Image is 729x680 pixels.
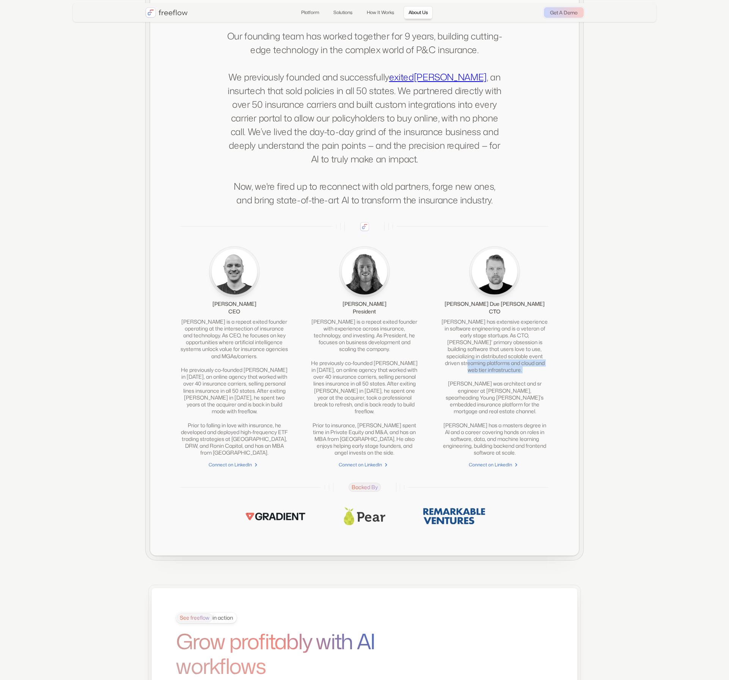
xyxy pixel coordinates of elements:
[176,629,385,678] h1: Grow profitably with AI workflows
[181,461,288,469] a: Connect on LinkedIn
[362,6,399,19] a: How It Works
[328,6,357,19] a: Solutions
[181,318,288,456] div: [PERSON_NAME] is a repeat exited founder operating at the intersection of insurance and technolog...
[441,318,548,456] div: [PERSON_NAME] has extensive experience in software engineering and is a veteran of early stage st...
[209,461,252,469] div: Connect on LinkedIn
[177,613,212,622] span: See freeflow
[389,71,414,83] a: exited
[311,461,418,469] a: Connect on LinkedIn
[469,461,512,469] div: Connect on LinkedIn
[212,300,256,308] div: [PERSON_NAME]
[353,308,376,315] div: President
[404,6,432,19] a: About Us
[339,461,382,469] div: Connect on LinkedIn
[445,300,545,308] div: [PERSON_NAME] Due [PERSON_NAME]
[311,318,418,456] div: [PERSON_NAME] is a repeat exited founder with experience across insurance, technology, and invest...
[489,308,500,315] div: CTO
[349,483,381,492] span: Backed By
[441,461,548,469] a: Connect on LinkedIn
[544,7,584,18] a: Get A Demo
[226,29,503,207] p: Our founding team has worked together for 9 years, building cutting-edge technology in the comple...
[343,300,386,308] div: [PERSON_NAME]
[177,613,233,622] div: in action
[414,71,487,83] a: [PERSON_NAME]
[228,308,240,315] div: CEO
[296,6,324,19] a: Platform
[145,7,188,18] a: home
